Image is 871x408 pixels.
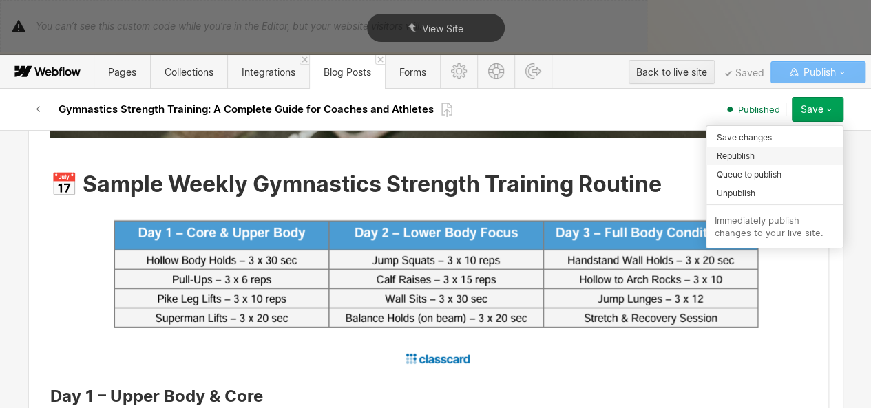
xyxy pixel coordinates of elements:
[50,386,263,406] strong: Day 1 – Upper Body & Core
[59,103,434,116] h2: Gymnastics Strength Training: A Complete Guide for Coaches and Athletes
[629,60,715,84] button: Back to live site
[242,66,295,78] span: Integrations
[770,61,865,83] button: Publish
[50,171,662,197] strong: 📅 Sample Weekly Gymnastics Strength Training Routine
[636,62,707,83] div: Back to live site
[717,186,755,200] span: Unpublish
[375,55,385,65] a: Close 'Blog Posts' tab
[104,204,768,370] img: sample weekly gymnastics strength training routine
[717,131,772,144] span: Save changes
[165,66,213,78] span: Collections
[399,66,426,78] span: Forms
[324,66,371,78] span: Blog Posts
[717,168,781,181] span: Queue to publish
[422,23,463,34] span: View Site
[800,62,835,83] span: Publish
[717,149,755,162] span: Republish
[50,147,821,158] p: ‍
[300,55,309,65] a: Close 'Integrations' tab
[725,70,764,77] span: Saved
[108,66,136,78] span: Pages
